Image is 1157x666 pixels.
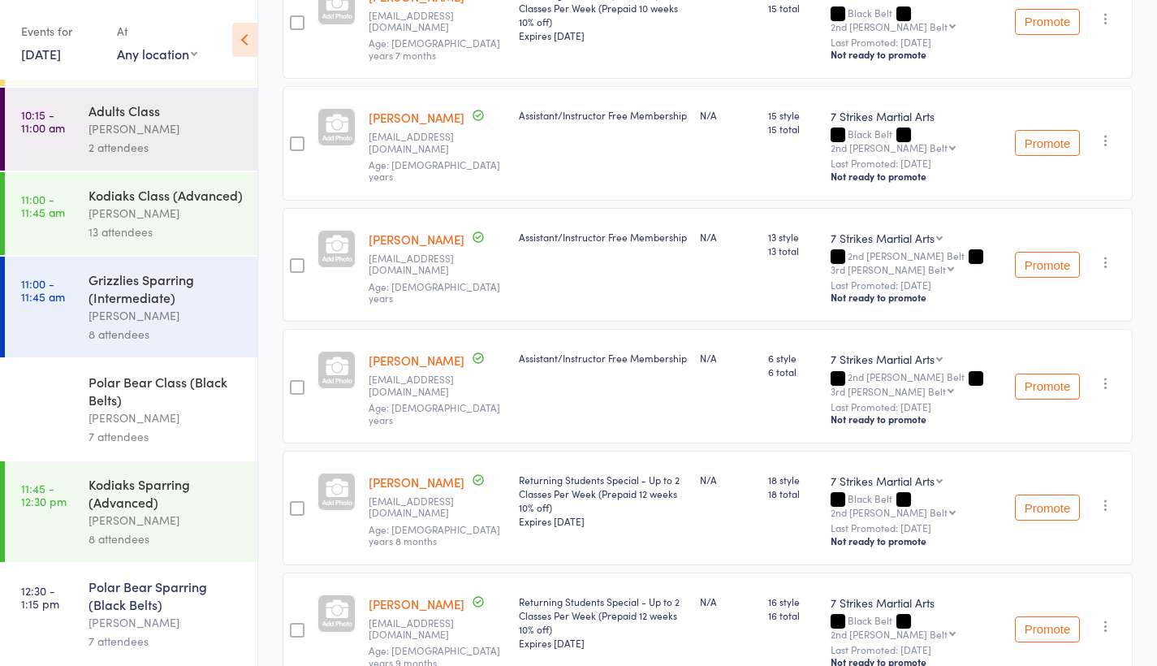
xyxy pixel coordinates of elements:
small: Pasfieldsarah@gmail.com [369,253,506,276]
div: [PERSON_NAME] [89,409,244,427]
div: Polar Bear Class (Black Belts) [89,373,244,409]
div: Black Belt [831,7,1002,32]
button: Promote [1015,374,1080,400]
div: Not ready to promote [831,170,1002,183]
a: 12:30 -1:15 pmPolar Bear Sparring (Black Belts)[PERSON_NAME]7 attendees [5,564,257,664]
a: [PERSON_NAME] [369,595,464,612]
div: N/A [700,473,755,487]
div: [PERSON_NAME] [89,119,244,138]
button: Promote [1015,9,1080,35]
div: Not ready to promote [831,291,1002,304]
span: Age: [DEMOGRAPHIC_DATA] years [369,279,500,305]
div: 2nd [PERSON_NAME] Belt [831,371,1002,396]
time: 11:00 - 11:45 am [21,192,65,218]
time: 11:45 - 12:30 pm [21,482,67,508]
div: Kodiaks Sparring (Advanced) [89,475,244,511]
small: Last Promoted: [DATE] [831,644,1002,655]
small: Last Promoted: [DATE] [831,522,1002,534]
a: [DATE] [21,45,61,63]
div: 2nd [PERSON_NAME] Belt [831,629,948,639]
div: 3rd [PERSON_NAME] Belt [831,386,946,396]
div: 2 attendees [89,138,244,157]
div: Expires [DATE] [519,514,687,528]
div: Black Belt [831,128,1002,153]
time: 10:15 - 11:00 am [21,108,65,134]
a: [PERSON_NAME] [369,231,464,248]
div: Not ready to promote [831,48,1002,61]
small: Last Promoted: [DATE] [831,279,1002,291]
a: [PERSON_NAME] [369,109,464,126]
span: Age: [DEMOGRAPHIC_DATA] years 8 months [369,522,500,547]
div: 2nd [PERSON_NAME] Belt [831,21,948,32]
button: Promote [1015,616,1080,642]
div: 13 attendees [89,223,244,241]
span: Age: [DEMOGRAPHIC_DATA] years [369,158,500,183]
span: 18 total [768,487,818,500]
div: Kodiaks Class (Advanced) [89,186,244,204]
div: Black Belt [831,493,1002,517]
div: 7 Strikes Martial Arts [831,351,935,367]
span: 16 style [768,595,818,608]
a: [PERSON_NAME] [369,352,464,369]
span: 16 total [768,608,818,622]
a: 10:15 -11:00 amAdults Class[PERSON_NAME]2 attendees [5,88,257,171]
div: 7 Strikes Martial Arts [831,230,935,246]
div: N/A [700,351,755,365]
small: estherliu01@gmail.com [369,131,506,154]
span: 18 style [768,473,818,487]
span: Age: [DEMOGRAPHIC_DATA] years 7 months [369,36,500,61]
div: Assistant/Instructor Free Membership [519,351,687,365]
span: 15 total [768,122,818,136]
span: 13 style [768,230,818,244]
div: N/A [700,108,755,122]
div: Black Belt [831,615,1002,639]
div: 7 Strikes Martial Arts [831,108,1002,124]
small: Last Promoted: [DATE] [831,401,1002,413]
small: Jtak2003@gmail.com [369,374,506,397]
div: 7 attendees [89,632,244,651]
div: 8 attendees [89,530,244,548]
div: 2nd [PERSON_NAME] Belt [831,250,1002,275]
div: N/A [700,230,755,244]
div: 3rd [PERSON_NAME] Belt [831,264,946,275]
span: 13 total [768,244,818,257]
div: Events for [21,18,101,45]
div: 2nd [PERSON_NAME] Belt [831,507,948,517]
div: [PERSON_NAME] [89,511,244,530]
time: 12:30 - 1:15 pm [21,584,59,610]
div: 7 Strikes Martial Arts [831,595,1002,611]
small: Last Promoted: [DATE] [831,158,1002,169]
span: 15 style [768,108,818,122]
div: Polar Bear Sparring (Black Belts) [89,577,244,613]
button: Promote [1015,495,1080,521]
div: Returning Students Special - Up to 2 Classes Per Week (Prepaid 12 weeks 10% off) [519,473,687,528]
span: Age: [DEMOGRAPHIC_DATA] years [369,400,500,426]
div: Not ready to promote [831,413,1002,426]
small: timt992@gmail.com [369,617,506,641]
a: 11:00 -11:45 amGrizzlies Sparring (Intermediate)[PERSON_NAME]8 attendees [5,257,257,357]
button: Promote [1015,252,1080,278]
a: 11:45 -12:30 pmPolar Bear Class (Black Belts)[PERSON_NAME]7 attendees [5,359,257,460]
span: 15 total [768,1,818,15]
time: 11:00 - 11:45 am [21,277,65,303]
small: Last Promoted: [DATE] [831,37,1002,48]
div: 8 attendees [89,325,244,344]
div: [PERSON_NAME] [89,306,244,325]
div: 2nd [PERSON_NAME] Belt [831,142,948,153]
a: [PERSON_NAME] [369,474,464,491]
div: 7 attendees [89,427,244,446]
div: [PERSON_NAME] [89,204,244,223]
a: 11:45 -12:30 pmKodiaks Sparring (Advanced)[PERSON_NAME]8 attendees [5,461,257,562]
div: Not ready to promote [831,534,1002,547]
div: Grizzlies Sparring (Intermediate) [89,270,244,306]
div: Returning Students Special - Up to 2 Classes Per Week (Prepaid 12 weeks 10% off) [519,595,687,650]
a: 11:00 -11:45 amKodiaks Class (Advanced)[PERSON_NAME]13 attendees [5,172,257,255]
time: 11:45 - 12:30 pm [21,379,67,405]
small: hfe64867@bigpond.net.au [369,10,506,33]
span: 6 total [768,365,818,378]
button: Promote [1015,130,1080,156]
div: Any location [117,45,197,63]
div: Adults Class [89,102,244,119]
div: Assistant/Instructor Free Membership [519,108,687,122]
div: Expires [DATE] [519,636,687,650]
